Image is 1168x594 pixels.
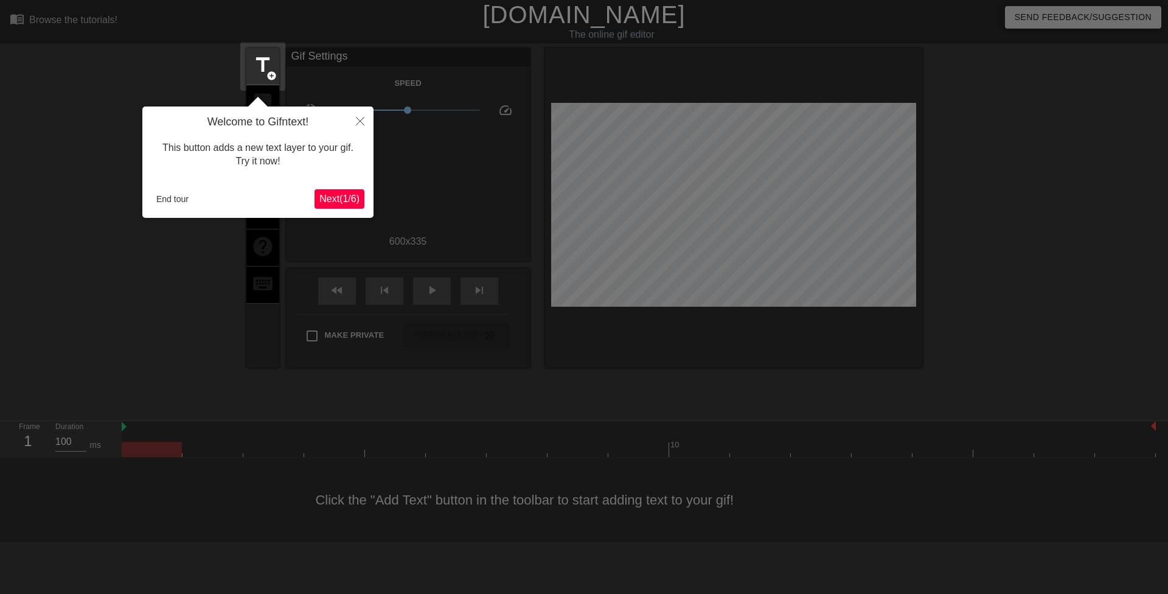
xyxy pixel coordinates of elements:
[347,107,374,135] button: Close
[319,194,360,204] span: Next ( 1 / 6 )
[151,190,193,208] button: End tour
[151,116,364,129] h4: Welcome to Gifntext!
[315,189,364,209] button: Next
[151,129,364,181] div: This button adds a new text layer to your gif. Try it now!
